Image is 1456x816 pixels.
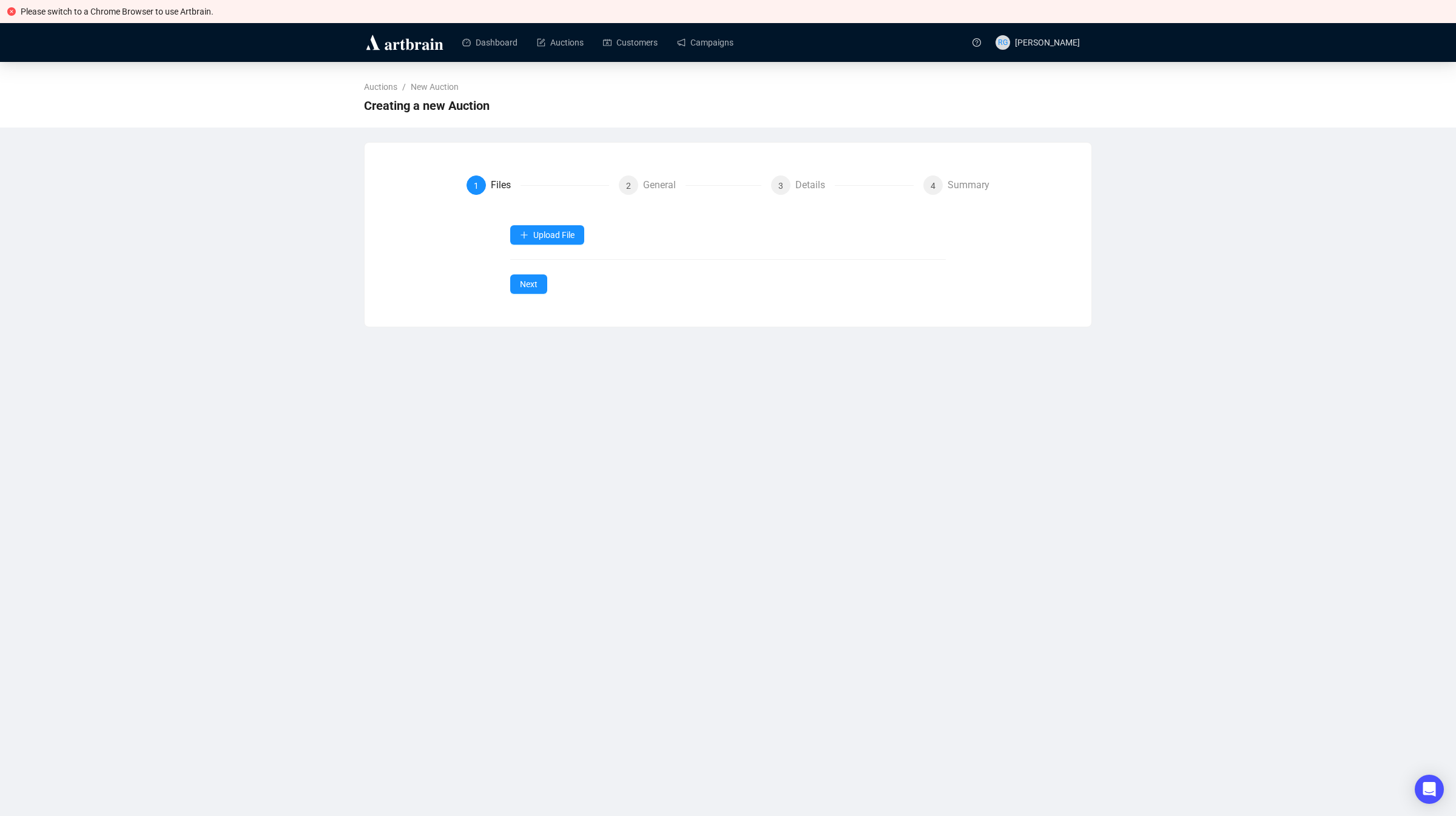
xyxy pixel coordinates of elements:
[1015,38,1080,47] span: [PERSON_NAME]
[474,181,479,191] span: 1
[948,175,989,195] div: Summary
[619,175,761,195] div: 2General
[677,27,733,58] a: Campaigns
[408,80,461,93] a: New Auction
[520,277,538,291] span: Next
[965,23,988,61] a: question-circle
[931,181,935,191] span: 4
[364,33,445,52] img: logo
[362,80,400,93] a: Auctions
[520,231,528,239] span: plus
[467,175,609,195] div: 1Files
[972,38,981,47] span: question-circle
[923,175,989,195] div: 4Summary
[364,96,490,115] span: Creating a new Auction
[771,175,914,195] div: 3Details
[1415,775,1444,804] div: Open Intercom Messenger
[643,175,686,195] div: General
[998,36,1008,49] span: RG
[778,181,783,191] span: 3
[21,5,1449,18] div: Please switch to a Chrome Browser to use Artbrain.
[795,175,835,195] div: Details
[603,27,658,58] a: Customers
[402,80,406,93] li: /
[7,7,16,16] span: close-circle
[510,274,547,294] button: Next
[626,181,631,191] span: 2
[491,175,521,195] div: Files
[533,230,575,240] span: Upload File
[537,27,584,58] a: Auctions
[510,225,584,245] button: Upload File
[462,27,517,58] a: Dashboard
